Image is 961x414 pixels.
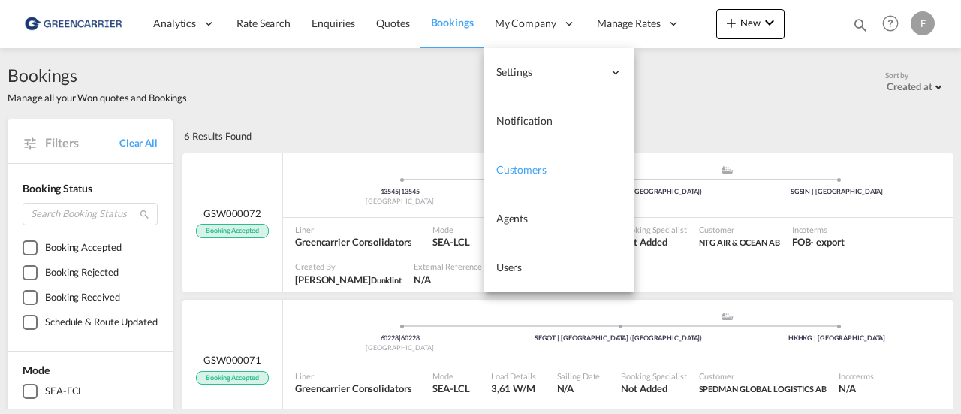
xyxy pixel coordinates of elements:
[23,181,158,196] div: Booking Status
[184,119,252,153] div: 6 Results Found
[196,224,268,238] span: Booking Accepted
[699,370,827,382] span: Customer
[495,16,556,31] span: My Company
[852,17,869,33] md-icon: icon-magnify
[496,163,547,176] span: Customers
[45,134,119,151] span: Filters
[295,273,402,286] span: Linda Dunklint
[792,235,811,249] div: FOB
[295,382,411,395] span: Greencarrier Consolidators
[295,224,411,235] span: Liner
[718,313,737,320] md-icon: assets/icons/custom/ship-fill.svg
[484,48,634,97] div: Settings
[381,334,401,342] span: 60228
[23,7,124,41] img: 609dfd708afe11efa14177256b0082fb.png
[911,11,935,35] div: F
[484,195,634,243] a: Agents
[885,70,908,80] span: Sort by
[557,382,601,395] span: N/A
[45,384,83,399] div: SEA-FCL
[810,235,844,249] div: - export
[236,17,291,29] span: Rate Search
[509,334,728,343] div: SEGOT | [GEOGRAPHIC_DATA] ([GEOGRAPHIC_DATA])
[381,187,401,195] span: 13545
[484,146,634,195] a: Customers
[621,235,686,249] span: Not Added
[699,237,780,247] span: NTG AIR & OCEAN AB
[432,382,469,395] span: SEA-LCL
[621,382,686,395] span: Not Added
[153,16,196,31] span: Analytics
[8,63,187,87] span: Bookings
[496,65,603,80] span: Settings
[761,14,779,32] md-icon: icon-chevron-down
[312,17,355,29] span: Enquiries
[414,273,482,286] span: N/A
[878,11,903,36] span: Help
[491,382,535,394] span: 3,61 W/M
[699,235,780,249] span: NTG AIR & OCEAN AB
[728,187,946,197] div: SGSIN | [GEOGRAPHIC_DATA]
[728,334,946,343] div: HKHKG | [GEOGRAPHIC_DATA]
[401,334,420,342] span: 60228
[291,197,509,207] div: [GEOGRAPHIC_DATA]
[699,384,827,394] span: SPEDMAN GLOBAL LOGISTICS AB
[203,207,261,220] span: GSW000072
[716,9,785,39] button: icon-plus 400-fgNewicon-chevron-down
[295,261,402,272] span: Created By
[23,182,92,195] span: Booking Status
[182,153,953,292] div: GSW000072 Booking Accepted Pickup Sweden assets/icons/custom/ship-fill.svgassets/icons/custom/rol...
[139,209,150,220] md-icon: icon-magnify
[295,370,411,382] span: Liner
[8,91,187,104] span: Manage all your Won quotes and Bookings
[291,343,509,353] div: [GEOGRAPHIC_DATA]
[371,275,402,285] span: Dunklint
[23,384,158,399] md-checkbox: SEA-FCL
[722,17,779,29] span: New
[699,382,827,395] span: SPEDMAN GLOBAL LOGISTICS AB
[203,353,261,367] span: GSW000071
[621,224,686,235] span: Booking Specialist
[432,235,469,249] span: SEA-LCL
[23,364,50,376] span: Mode
[792,224,845,235] span: Incoterms
[621,370,686,382] span: Booking Specialist
[491,370,536,382] span: Load Details
[722,14,740,32] md-icon: icon-plus 400-fg
[878,11,911,38] div: Help
[401,187,420,195] span: 13545
[484,97,634,146] a: Notification
[431,16,474,29] span: Bookings
[484,243,634,292] a: Users
[496,212,528,225] span: Agents
[295,235,411,249] span: Greencarrier Consolidators
[887,80,932,92] div: Created at
[376,17,409,29] span: Quotes
[45,265,118,280] div: Booking Rejected
[839,370,874,382] span: Incoterms
[45,290,119,305] div: Booking Received
[414,261,482,272] span: External Reference
[699,224,780,235] span: Customer
[45,315,158,330] div: Schedule & Route Updated
[718,166,737,174] md-icon: assets/icons/custom/ship-fill.svg
[119,136,158,150] a: Clear All
[597,16,661,31] span: Manage Rates
[23,203,158,225] input: Search Booking Status
[432,224,469,235] span: Mode
[399,187,401,195] span: |
[496,261,523,273] span: Users
[196,371,268,385] span: Booking Accepted
[839,382,856,395] div: N/A
[45,240,121,255] div: Booking Accepted
[399,334,401,342] span: |
[557,370,601,382] span: Sailing Date
[852,17,869,39] div: icon-magnify
[792,235,845,249] span: FOB export
[496,114,553,127] span: Notification
[432,370,469,382] span: Mode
